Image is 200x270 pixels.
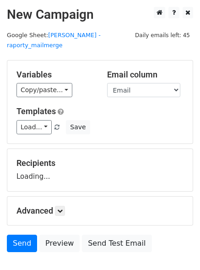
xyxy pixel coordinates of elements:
a: Templates [16,106,56,116]
h5: Advanced [16,206,184,216]
small: Google Sheet: [7,32,101,49]
h2: New Campaign [7,7,193,22]
h5: Variables [16,70,93,80]
span: Daily emails left: 45 [132,30,193,40]
div: Loading... [16,158,184,182]
h5: Recipients [16,158,184,168]
a: Daily emails left: 45 [132,32,193,39]
a: Send Test Email [82,235,151,252]
a: [PERSON_NAME] - raporty_mailmerge [7,32,101,49]
h5: Email column [107,70,184,80]
button: Save [66,120,90,134]
a: Preview [39,235,80,252]
a: Load... [16,120,52,134]
a: Send [7,235,37,252]
a: Copy/paste... [16,83,72,97]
